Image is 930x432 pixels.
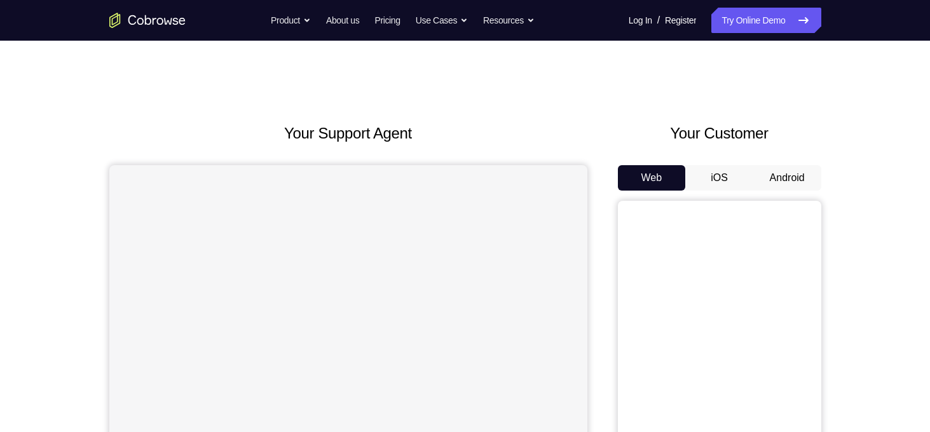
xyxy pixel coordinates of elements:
[109,13,186,28] a: Go to the home page
[109,122,587,145] h2: Your Support Agent
[618,122,821,145] h2: Your Customer
[629,8,652,33] a: Log In
[483,8,535,33] button: Resources
[271,8,311,33] button: Product
[665,8,696,33] a: Register
[416,8,468,33] button: Use Cases
[685,165,753,191] button: iOS
[618,165,686,191] button: Web
[374,8,400,33] a: Pricing
[326,8,359,33] a: About us
[657,13,660,28] span: /
[753,165,821,191] button: Android
[711,8,821,33] a: Try Online Demo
